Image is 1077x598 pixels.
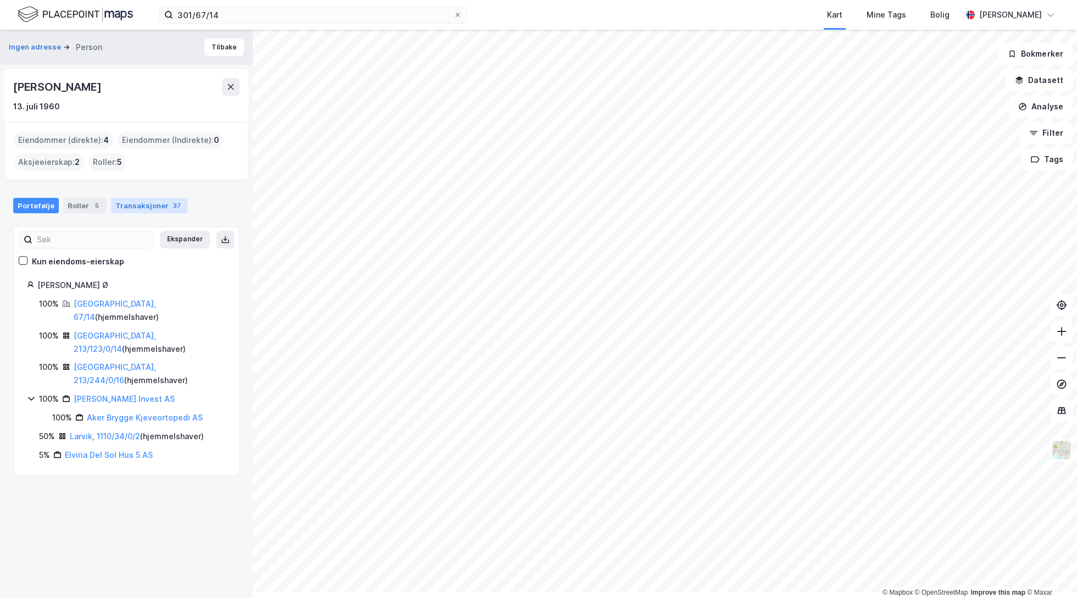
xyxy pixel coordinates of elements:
input: Søk [32,231,153,248]
a: OpenStreetMap [915,589,968,596]
a: Aker Brygge Kjeveortopedi AS [87,413,203,422]
div: ( hjemmelshaver ) [74,329,226,356]
div: 13. juli 1960 [13,100,60,113]
button: Analyse [1009,96,1073,118]
a: [PERSON_NAME] Invest AS [74,394,175,403]
button: Tilbake [204,38,244,56]
span: 2 [75,156,80,169]
div: 50% [39,430,55,443]
div: ( hjemmelshaver ) [70,430,204,443]
div: Kart [827,8,842,21]
div: [PERSON_NAME] [13,78,103,96]
div: Eiendommer (direkte) : [14,131,113,149]
div: Roller : [88,153,126,171]
a: Improve this map [971,589,1025,596]
div: [PERSON_NAME] [979,8,1042,21]
div: Transaksjoner [111,198,187,213]
div: [PERSON_NAME] Ø [37,279,226,292]
span: 0 [214,134,219,147]
button: Ingen adresse [9,42,63,53]
button: Tags [1022,148,1073,170]
img: logo.f888ab2527a4732fd821a326f86c7f29.svg [18,5,133,24]
button: Ekspander [160,231,210,248]
div: Aksjeeierskap : [14,153,84,171]
button: Bokmerker [998,43,1073,65]
button: Datasett [1006,69,1073,91]
span: 5 [117,156,122,169]
div: Mine Tags [867,8,906,21]
div: 37 [171,200,183,211]
div: Portefølje [13,198,59,213]
div: ( hjemmelshaver ) [74,297,226,324]
div: Kontrollprogram for chat [1022,545,1077,598]
img: Z [1051,440,1072,461]
div: 100% [39,392,59,406]
div: Bolig [930,8,950,21]
iframe: Chat Widget [1022,545,1077,598]
a: [GEOGRAPHIC_DATA], 213/123/0/14 [74,331,156,353]
button: Filter [1020,122,1073,144]
div: Person [76,41,102,54]
div: 100% [39,361,59,374]
span: 4 [103,134,109,147]
a: Elviria Del Sol Hus 5 AS [65,450,153,459]
div: 100% [39,329,59,342]
div: 5% [39,449,50,462]
div: 5 [91,200,102,211]
a: Mapbox [882,589,913,596]
a: [GEOGRAPHIC_DATA], 67/14 [74,299,156,322]
div: Eiendommer (Indirekte) : [118,131,224,149]
div: Roller [63,198,107,213]
a: [GEOGRAPHIC_DATA], 213/244/0/16 [74,362,156,385]
a: Larvik, 1110/34/0/2 [70,431,140,441]
div: 100% [52,411,72,424]
div: 100% [39,297,59,311]
div: Kun eiendoms-eierskap [32,255,124,268]
div: ( hjemmelshaver ) [74,361,226,387]
input: Søk på adresse, matrikkel, gårdeiere, leietakere eller personer [173,7,453,23]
